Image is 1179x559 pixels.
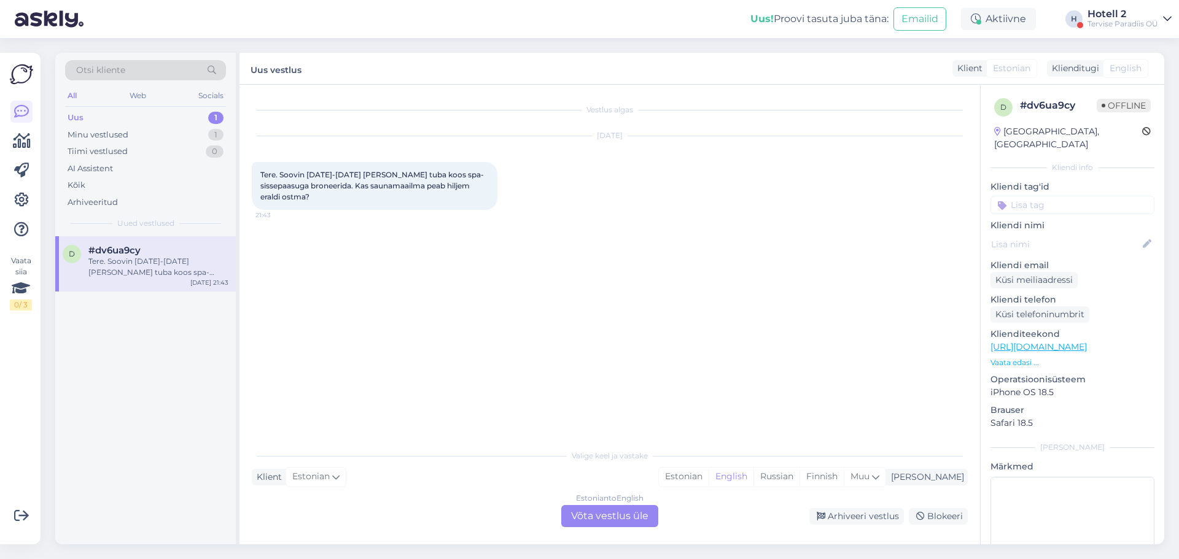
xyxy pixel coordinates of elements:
div: Vaata siia [10,255,32,310]
div: Kliendi info [990,162,1154,173]
span: Otsi kliente [76,64,125,77]
div: H [1065,10,1083,28]
div: [DATE] 21:43 [190,278,228,287]
span: Estonian [993,62,1030,75]
span: Muu [850,471,870,482]
div: 0 [206,145,224,158]
div: 0 / 3 [10,299,32,310]
p: Brauser [990,404,1154,417]
span: Offline [1097,99,1151,112]
div: # dv6ua9cy [1020,98,1097,113]
div: 1 [208,112,224,124]
div: Klient [252,471,282,484]
div: Hotell 2 [1088,9,1158,19]
p: iPhone OS 18.5 [990,386,1154,399]
div: Minu vestlused [68,129,128,141]
div: [PERSON_NAME] [886,471,964,484]
div: Proovi tasuta juba täna: [750,12,889,26]
div: Tervise Paradiis OÜ [1088,19,1158,29]
span: English [1110,62,1142,75]
span: #dv6ua9cy [88,245,141,256]
span: Estonian [292,470,330,484]
div: Klienditugi [1047,62,1099,75]
div: Estonian to English [576,493,644,504]
div: Küsi telefoninumbrit [990,306,1089,323]
label: Uus vestlus [251,60,302,77]
span: Tere. Soovin [DATE]-[DATE] [PERSON_NAME] tuba koos spa-sissepaasuga broneerida. Kas saunamaailma ... [260,170,484,201]
p: Kliendi email [990,259,1154,272]
p: Vaata edasi ... [990,357,1154,368]
div: Russian [753,468,800,486]
div: Küsi meiliaadressi [990,272,1078,288]
span: d [1000,102,1006,112]
p: Kliendi tag'id [990,180,1154,193]
span: d [69,249,75,258]
div: Estonian [659,468,709,486]
div: Kõik [68,179,85,191]
div: English [709,468,753,486]
img: Askly Logo [10,63,33,86]
div: All [65,88,79,104]
span: 21:43 [255,210,302,220]
div: Tere. Soovin [DATE]-[DATE] [PERSON_NAME] tuba koos spa-sissepaasuga broneerida. Kas saunamaailma ... [88,256,228,278]
div: [PERSON_NAME] [990,442,1154,453]
div: Valige keel ja vastake [252,450,968,461]
input: Lisa tag [990,196,1154,214]
p: Klienditeekond [990,328,1154,341]
div: Võta vestlus üle [561,505,658,527]
div: Socials [196,88,226,104]
p: Kliendi telefon [990,293,1154,306]
a: [URL][DOMAIN_NAME] [990,341,1087,352]
button: Emailid [893,7,946,31]
p: Safari 18.5 [990,417,1154,430]
div: AI Assistent [68,163,113,175]
span: Uued vestlused [117,218,174,229]
a: Hotell 2Tervise Paradiis OÜ [1088,9,1172,29]
input: Lisa nimi [991,237,1140,251]
div: Finnish [800,468,844,486]
div: Vestlus algas [252,104,968,115]
div: Tiimi vestlused [68,145,128,158]
div: Aktiivne [961,8,1036,30]
p: Märkmed [990,460,1154,473]
p: Kliendi nimi [990,219,1154,232]
div: 1 [208,129,224,141]
div: Blokeeri [909,508,968,525]
b: Uus! [750,13,774,25]
div: [GEOGRAPHIC_DATA], [GEOGRAPHIC_DATA] [994,125,1142,151]
div: Uus [68,112,84,124]
div: [DATE] [252,130,968,141]
div: Arhiveeri vestlus [809,508,904,525]
div: Klient [952,62,982,75]
div: Web [127,88,149,104]
p: Operatsioonisüsteem [990,373,1154,386]
div: Arhiveeritud [68,196,118,209]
